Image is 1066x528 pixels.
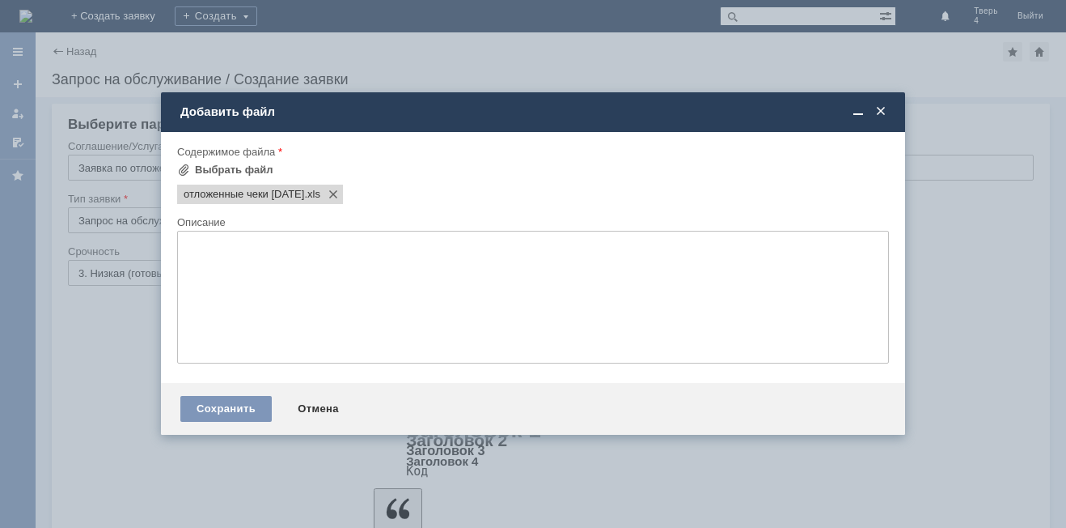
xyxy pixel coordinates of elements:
[873,104,889,119] span: Закрыть
[304,188,320,201] span: отложенные чеки 14.10.2025.xls
[184,188,304,201] span: отложенные чеки 14.10.2025.xls
[850,104,866,119] span: Свернуть (Ctrl + M)
[177,147,886,157] div: Содержимое файла
[177,217,886,228] div: Описание
[180,104,889,119] div: Добавить файл
[6,6,236,19] div: прошу удалить отложенные чеки
[195,164,273,177] div: Выбрать файл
